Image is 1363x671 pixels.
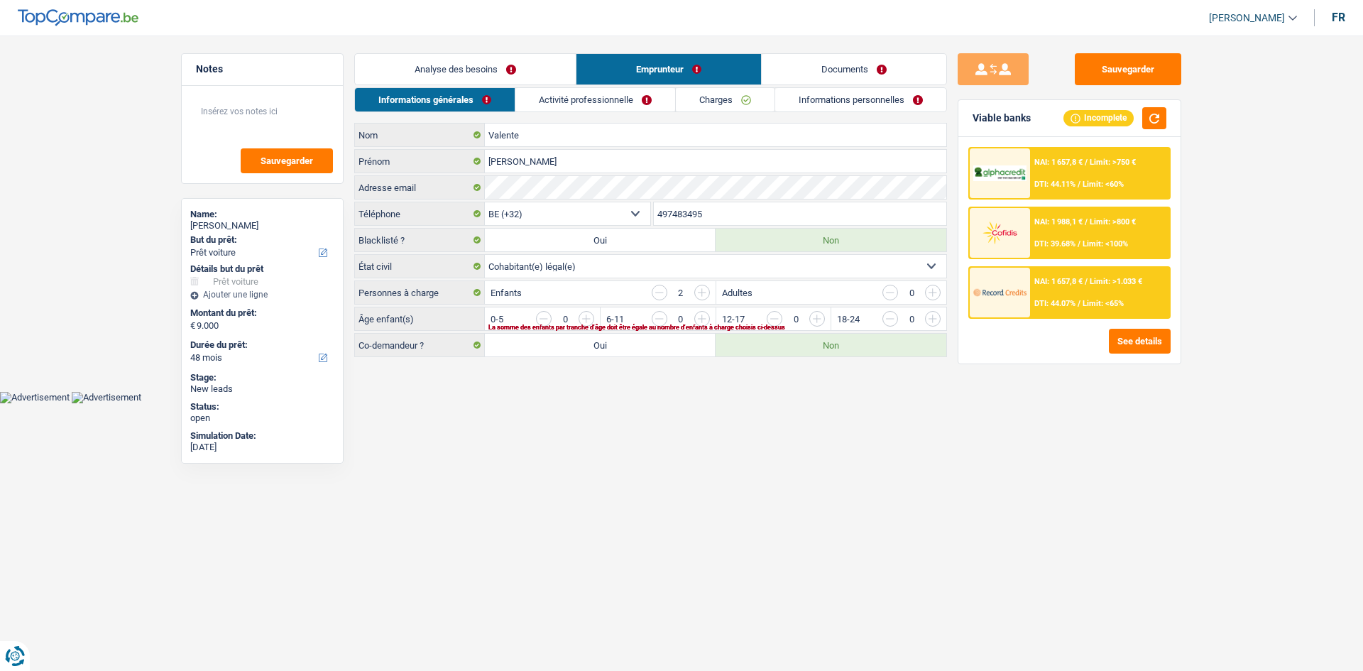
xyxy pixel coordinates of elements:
[1075,53,1181,85] button: Sauvegarder
[190,234,332,246] label: But du prêt:
[1083,239,1128,249] span: Limit: <100%
[355,202,485,225] label: Téléphone
[1083,180,1124,189] span: Limit: <60%
[676,88,774,111] a: Charges
[190,372,334,383] div: Stage:
[190,290,334,300] div: Ajouter une ligne
[72,392,141,403] img: Advertisement
[1090,277,1142,286] span: Limit: >1.033 €
[576,54,761,84] a: Emprunteur
[775,88,946,111] a: Informations personnelles
[1034,277,1083,286] span: NAI: 1 657,8 €
[196,63,329,75] h5: Notes
[1332,11,1345,24] div: fr
[716,229,946,251] label: Non
[355,124,485,146] label: Nom
[716,334,946,356] label: Non
[190,220,334,231] div: [PERSON_NAME]
[355,255,485,278] label: État civil
[491,315,503,324] label: 0-5
[261,156,313,165] span: Sauvegarder
[905,288,918,298] div: 0
[1078,239,1080,249] span: /
[1209,12,1285,24] span: [PERSON_NAME]
[1034,239,1075,249] span: DTI: 39.68%
[190,320,195,332] span: €
[722,288,752,298] label: Adultes
[190,430,334,442] div: Simulation Date:
[190,339,332,351] label: Durée du prêt:
[1078,299,1080,308] span: /
[1083,299,1124,308] span: Limit: <65%
[973,219,1026,246] img: Cofidis
[654,202,947,225] input: 401020304
[1078,180,1080,189] span: /
[488,324,899,330] div: La somme des enfants par tranche d'âge doit être égale au nombre d'enfants à charge choisis ci-de...
[973,279,1026,305] img: Record Credits
[1085,277,1088,286] span: /
[973,112,1031,124] div: Viable banks
[190,263,334,275] div: Détails but du prêt
[515,88,675,111] a: Activité professionnelle
[355,281,485,304] label: Personnes à charge
[190,413,334,424] div: open
[1085,217,1088,227] span: /
[1085,158,1088,167] span: /
[1034,180,1075,189] span: DTI: 44.11%
[18,9,138,26] img: TopCompare Logo
[355,334,485,356] label: Co-demandeur ?
[355,88,515,111] a: Informations générales
[1034,217,1083,227] span: NAI: 1 988,1 €
[241,148,333,173] button: Sauvegarder
[1090,158,1136,167] span: Limit: >750 €
[190,442,334,453] div: [DATE]
[973,165,1026,182] img: AlphaCredit
[355,307,485,330] label: Âge enfant(s)
[190,307,332,319] label: Montant du prêt:
[1109,329,1171,354] button: See details
[355,150,485,173] label: Prénom
[1063,110,1134,126] div: Incomplete
[491,288,522,298] label: Enfants
[674,288,687,298] div: 2
[1198,6,1297,30] a: [PERSON_NAME]
[1034,158,1083,167] span: NAI: 1 657,8 €
[190,209,334,220] div: Name:
[485,334,716,356] label: Oui
[355,54,576,84] a: Analyse des besoins
[762,54,946,84] a: Documents
[1034,299,1075,308] span: DTI: 44.07%
[190,401,334,413] div: Status:
[485,229,716,251] label: Oui
[190,383,334,395] div: New leads
[355,176,485,199] label: Adresse email
[355,229,485,251] label: Blacklisté ?
[559,315,571,324] div: 0
[1090,217,1136,227] span: Limit: >800 €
